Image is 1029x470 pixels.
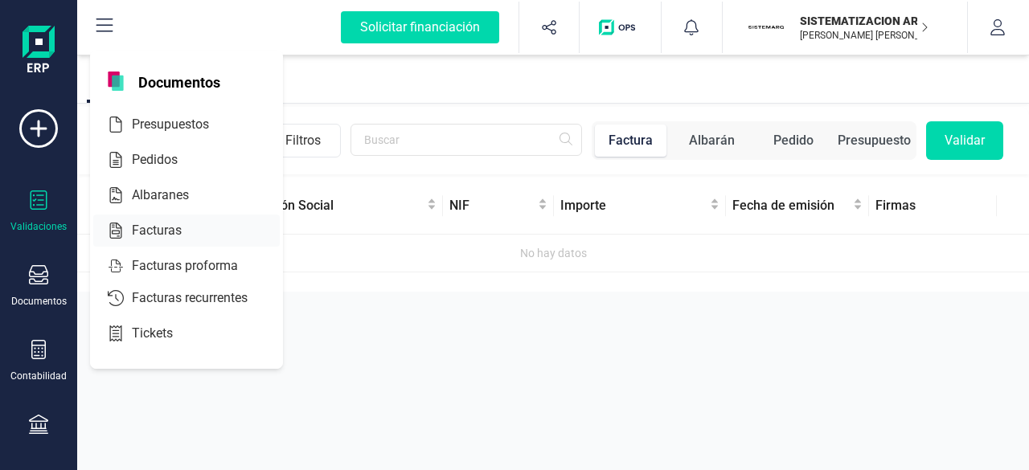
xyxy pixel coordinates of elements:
[125,150,207,170] span: Pedidos
[322,2,519,53] button: Solicitar financiación
[773,131,814,150] div: Pedido
[800,29,929,42] p: [PERSON_NAME] [PERSON_NAME]
[23,26,55,77] img: Logo Finanedi
[869,178,997,235] th: Firmas
[10,220,67,233] div: Validaciones
[11,295,67,308] div: Documentos
[599,19,642,35] img: Logo de OPS
[10,370,67,382] div: Contabilidad
[129,72,230,91] span: Documentos
[125,221,211,240] span: Facturas
[351,124,582,156] input: Buscar
[125,288,277,308] span: Facturas recurrentes
[125,115,238,134] span: Presupuestos
[838,131,911,150] div: Presupuesto
[748,10,784,45] img: SI
[609,131,653,150] div: Factura
[125,186,218,205] span: Albaranes
[742,2,948,53] button: SISISTEMATIZACION ARQUITECTONICA EN REFORMAS SL[PERSON_NAME] [PERSON_NAME]
[689,131,735,150] div: Albarán
[926,121,1003,160] button: Validar
[800,13,929,29] p: SISTEMATIZACION ARQUITECTONICA EN REFORMAS SL
[259,196,424,215] span: Razón Social
[241,124,341,157] button: Filtros
[125,324,202,343] span: Tickets
[732,196,850,215] span: Fecha de emisión
[589,2,651,53] button: Logo de OPS
[560,196,707,215] span: Importe
[285,125,340,157] span: Filtros
[449,196,534,215] span: NIF
[84,244,1023,262] div: No hay datos
[125,256,267,276] span: Facturas proforma
[341,11,499,43] div: Solicitar financiación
